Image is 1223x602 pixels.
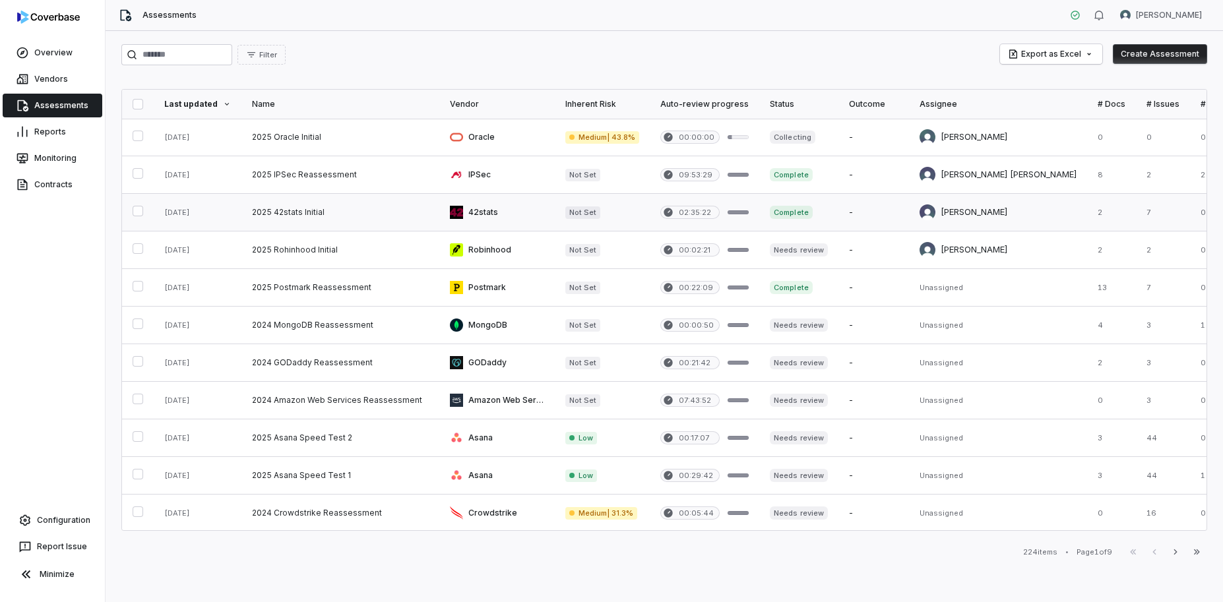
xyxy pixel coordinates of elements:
div: Auto-review progress [660,99,749,109]
td: - [838,457,909,495]
button: Minimize [5,561,100,587]
td: - [838,382,909,419]
div: Last updated [164,99,231,109]
div: Page 1 of 9 [1077,547,1112,557]
td: - [838,119,909,156]
td: - [838,307,909,344]
div: Assignee [920,99,1077,109]
span: Assessments [142,10,197,20]
a: Monitoring [3,146,102,170]
a: Configuration [5,508,100,532]
div: Outcome [849,99,898,109]
a: Assessments [3,94,102,117]
img: Zi Chong Kao avatar [920,129,935,145]
td: - [838,419,909,457]
button: Export as Excel [1000,44,1102,64]
div: Name [252,99,429,109]
a: Vendors [3,67,102,91]
img: Lili Jiang avatar [920,242,935,258]
button: Filter [237,45,286,65]
button: Report Issue [5,535,100,558]
img: Amanda Pettenati avatar [920,204,935,220]
button: Zi Chong Kao avatar[PERSON_NAME] [1112,5,1210,25]
div: • [1065,547,1069,557]
img: Zi Chong Kao avatar [1120,10,1131,20]
div: Vendor [450,99,544,109]
div: # Docs [1098,99,1125,109]
span: [PERSON_NAME] [1136,10,1202,20]
a: Reports [3,120,102,144]
div: Status [770,99,827,109]
div: 224 items [1023,547,1057,557]
td: - [838,231,909,269]
button: Create Assessment [1113,44,1207,64]
div: Inherent Risk [565,99,639,109]
td: - [838,156,909,194]
span: Filter [259,50,277,60]
td: - [838,495,909,532]
img: logo-D7KZi-bG.svg [17,11,80,24]
td: - [838,344,909,382]
a: Contracts [3,173,102,196]
a: Overview [3,41,102,65]
td: - [838,194,909,231]
td: - [838,269,909,307]
div: # Issues [1146,99,1179,109]
img: Kuria Nganga avatar [920,167,935,183]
